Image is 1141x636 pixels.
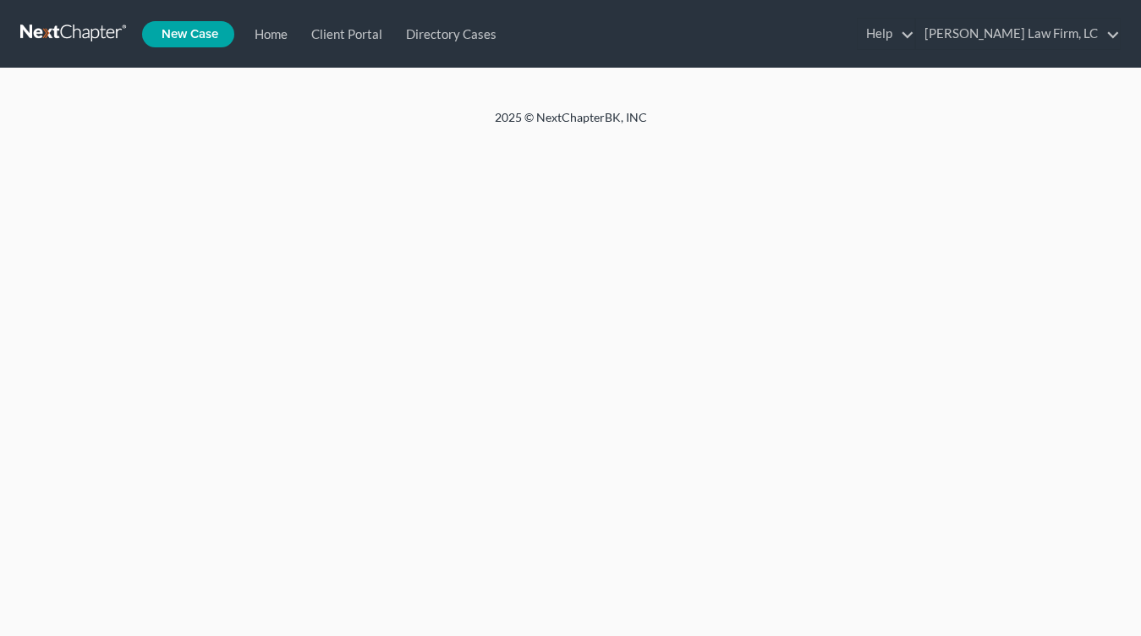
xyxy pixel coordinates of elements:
a: Home [239,19,296,49]
a: Help [858,19,914,49]
div: 2025 © NextChapterBK, INC [89,109,1053,140]
a: Client Portal [296,19,391,49]
a: Directory Cases [391,19,505,49]
new-legal-case-button: New Case [142,21,234,47]
a: [PERSON_NAME] Law Firm, LC [916,19,1120,49]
